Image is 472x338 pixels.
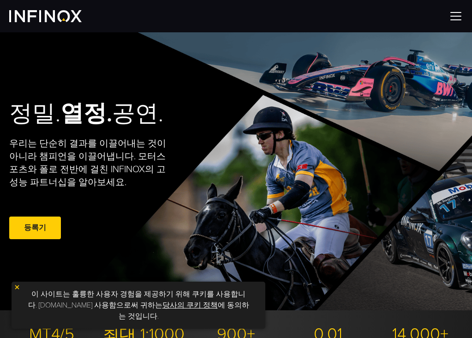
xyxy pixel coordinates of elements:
[9,100,213,128] h2: 정밀. 공연.
[162,301,218,310] a: 당사의 쿠키 정책
[60,100,112,127] strong: 열정.
[14,284,20,290] img: 노란색 닫기 아이콘
[9,217,61,239] a: 등록기
[28,290,249,321] font: 이 사이트는 훌륭한 사용자 경험을 제공하기 위해 쿠키를 사용합니다. [DOMAIN_NAME] 사용함으로써 귀하는 에 동의하는 것입니다.
[24,223,46,232] font: 등록기
[9,137,173,189] p: 우리는 단순히 결과를 이끌어내는 것이 아니라 챔피언을 이끌어냅니다. 모터스포츠와 폴로 전반에 걸친 INFINOX의 고성능 파트너십을 알아보세요.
